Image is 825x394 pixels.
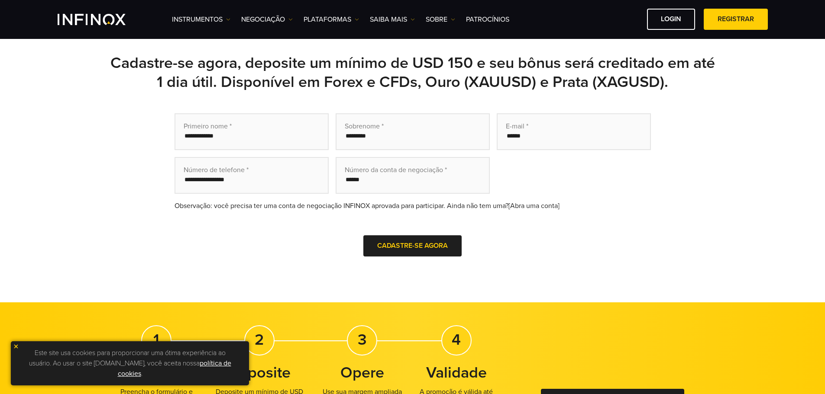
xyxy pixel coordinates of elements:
[704,9,768,30] a: Registrar
[241,14,293,25] a: NEGOCIAÇÃO
[377,241,448,250] span: Cadastre-se agora
[172,14,230,25] a: Instrumentos
[370,14,415,25] a: Saiba mais
[363,235,462,256] button: Cadastre-se agora
[466,14,509,25] a: Patrocínios
[58,14,146,25] a: INFINOX Logo
[426,14,455,25] a: SOBRE
[508,202,560,210] a: [Abra uma conta]
[153,330,159,349] strong: 1
[228,363,291,382] strong: Deposite
[175,201,651,211] div: Observação: você precisa ter uma conta de negociação INFINOX aprovada para participar. Ainda não ...
[255,330,264,349] strong: 2
[340,363,384,382] strong: Opere
[13,343,19,349] img: yellow close icon
[452,330,461,349] strong: 4
[304,14,359,25] a: PLATAFORMAS
[358,330,367,349] strong: 3
[647,9,695,30] a: Login
[110,54,716,92] h2: Cadastre-se agora, deposite um mínimo de USD 150 e seu bônus será creditado em até 1 dia útil. Di...
[15,346,245,381] p: Este site usa cookies para proporcionar uma ótima experiência ao usuário. Ao usar o site [DOMAIN_...
[426,363,487,382] strong: Validade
